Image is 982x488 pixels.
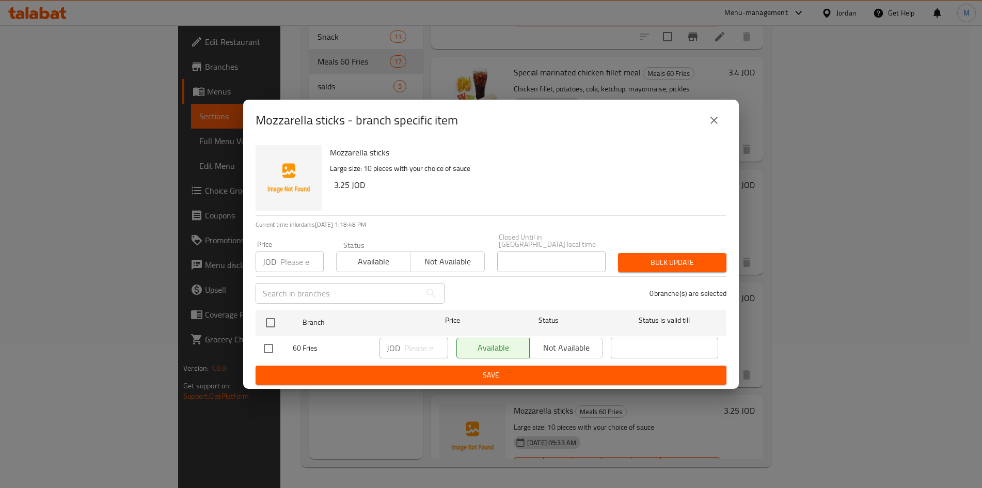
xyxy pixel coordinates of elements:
p: Large size: 10 pieces with your choice of sauce [330,162,718,175]
span: Save [264,369,718,382]
h6: Mozzarella sticks [330,145,718,160]
p: 0 branche(s) are selected [650,288,726,298]
span: Not available [415,254,480,269]
span: Branch [303,316,410,329]
span: Available [341,254,406,269]
span: Bulk update [626,256,718,269]
button: Not available [410,251,484,272]
p: JOD [387,342,400,354]
button: Available [336,251,410,272]
p: Current time in Jordan is [DATE] 1:18:48 PM [256,220,726,229]
span: Price [418,314,487,327]
input: Search in branches [256,283,421,304]
button: Save [256,366,726,385]
span: Status [495,314,603,327]
h6: 3.25 JOD [334,178,718,192]
input: Please enter price [280,251,324,272]
button: Bulk update [618,253,726,272]
img: Mozzarella sticks [256,145,322,211]
input: Please enter price [404,338,448,358]
button: close [702,108,726,133]
h2: Mozzarella sticks - branch specific item [256,112,458,129]
p: JOD [263,256,276,268]
span: 60 Fries [293,342,371,355]
span: Status is valid till [611,314,718,327]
